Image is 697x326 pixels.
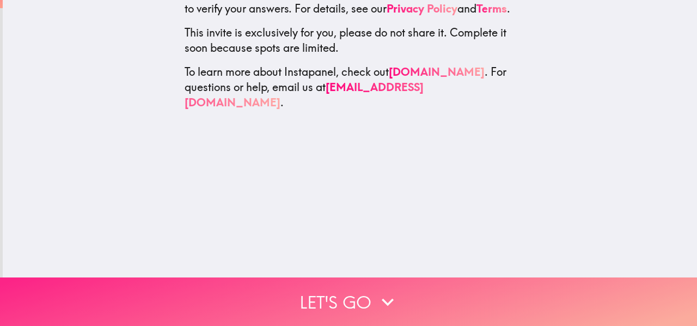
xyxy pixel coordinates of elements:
a: Terms [476,2,507,15]
a: [EMAIL_ADDRESS][DOMAIN_NAME] [185,80,424,109]
a: Privacy Policy [387,2,457,15]
p: This invite is exclusively for you, please do not share it. Complete it soon because spots are li... [185,25,516,56]
a: [DOMAIN_NAME] [389,65,485,79]
p: To learn more about Instapanel, check out . For questions or help, email us at . [185,64,516,110]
